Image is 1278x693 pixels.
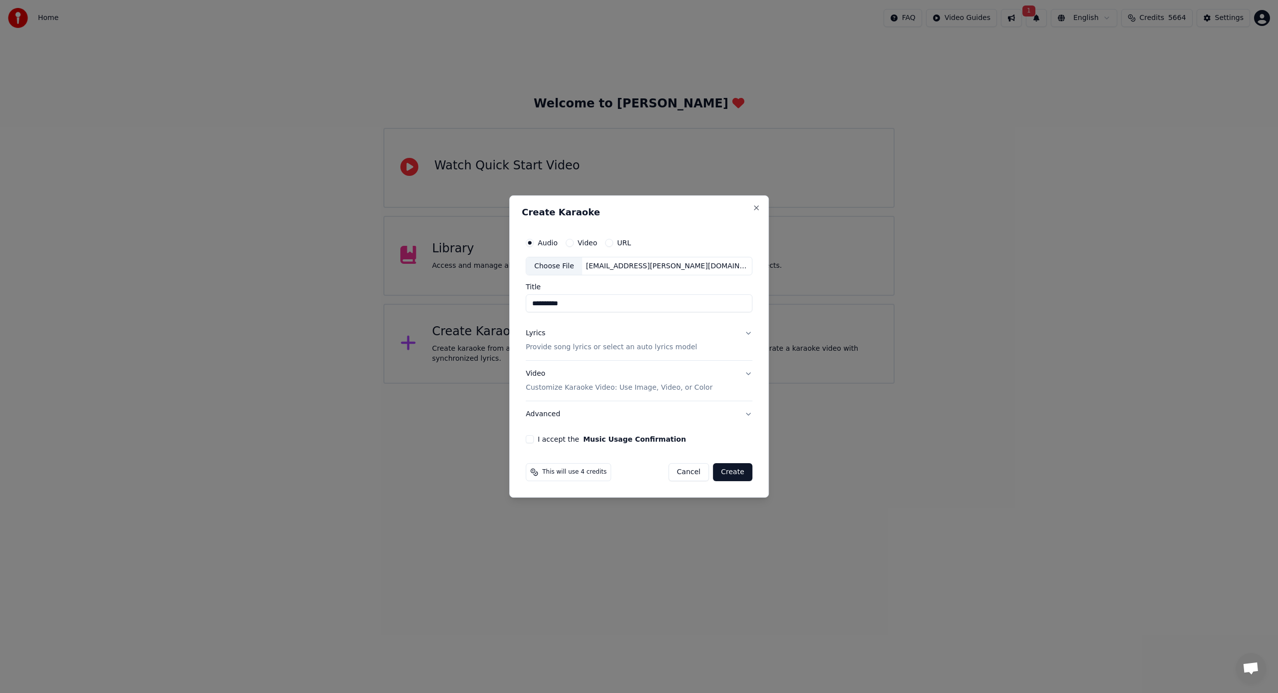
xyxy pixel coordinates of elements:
button: LyricsProvide song lyrics or select an auto lyrics model [526,321,752,361]
button: Create [713,463,752,481]
button: Advanced [526,401,752,427]
div: Video [526,369,712,393]
label: Video [578,239,597,246]
div: Lyrics [526,329,545,339]
label: Title [526,284,752,291]
p: Customize Karaoke Video: Use Image, Video, or Color [526,383,712,393]
label: URL [617,239,631,246]
button: VideoCustomize Karaoke Video: Use Image, Video, or Color [526,361,752,401]
label: Audio [538,239,558,246]
div: Choose File [526,257,582,275]
label: I accept the [538,436,686,443]
span: This will use 4 credits [542,468,607,476]
button: Cancel [668,463,709,481]
p: Provide song lyrics or select an auto lyrics model [526,343,697,353]
div: [EMAIL_ADDRESS][PERSON_NAME][DOMAIN_NAME]/Shared drives/Sing King G Drive/Filemaker/CPT_Tracks/Ne... [582,261,752,271]
h2: Create Karaoke [522,208,756,217]
button: I accept the [583,436,686,443]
